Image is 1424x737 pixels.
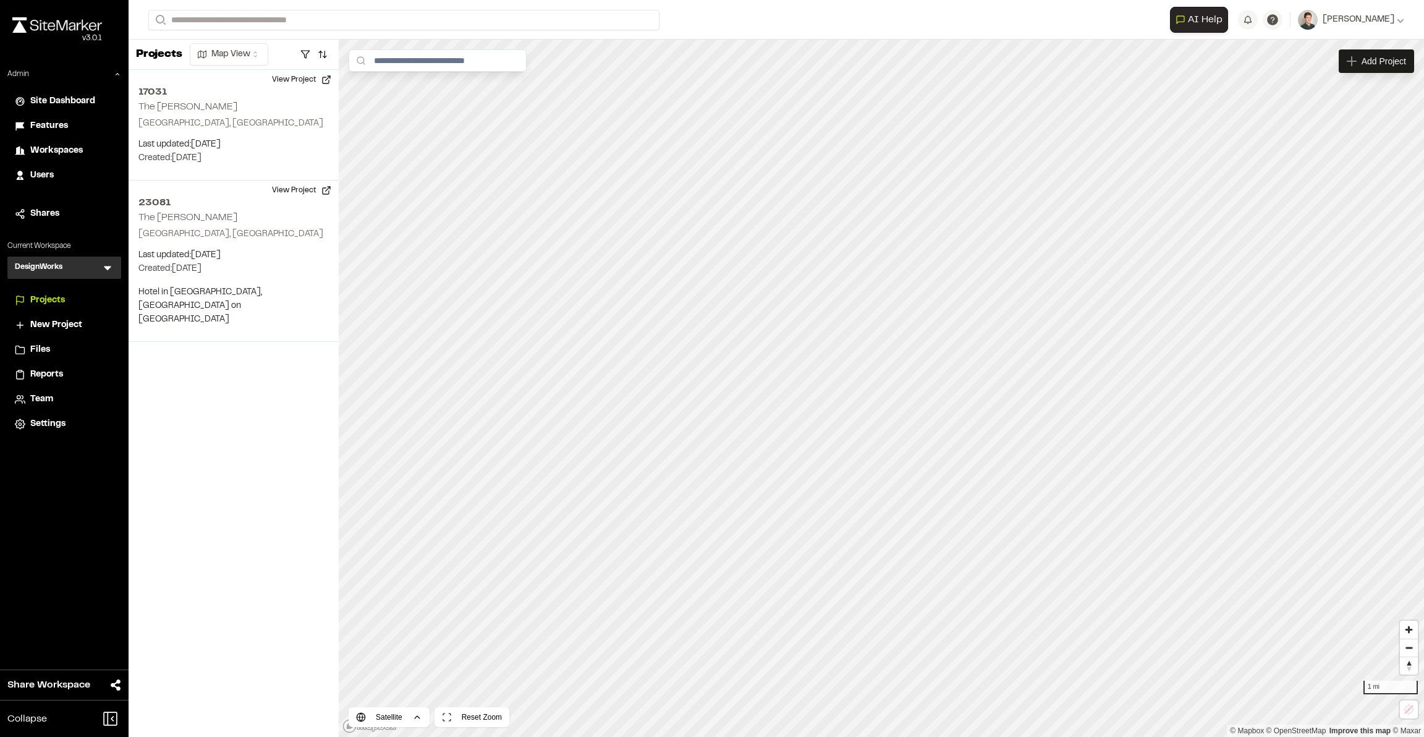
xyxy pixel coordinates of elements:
span: Collapse [7,712,47,726]
a: Features [15,119,114,133]
p: Created: [DATE] [138,151,329,165]
a: Reports [15,368,114,381]
span: Settings [30,417,66,431]
span: Features [30,119,68,133]
div: Oh geez...please don't... [12,33,102,44]
span: Files [30,343,50,357]
span: AI Help [1188,12,1223,27]
h3: DesignWorks [15,262,62,274]
a: Files [15,343,114,357]
span: Shares [30,207,59,221]
a: Mapbox logo [342,719,397,733]
img: rebrand.png [12,17,102,33]
p: [GEOGRAPHIC_DATA], [GEOGRAPHIC_DATA] [138,117,329,130]
a: Projects [15,294,114,307]
span: Add Project [1362,55,1406,67]
p: Projects [136,46,182,63]
div: 1 mi [1363,681,1418,694]
button: Open AI Assistant [1170,7,1228,33]
a: Workspaces [15,144,114,158]
button: Reset bearing to north [1400,657,1418,675]
button: Zoom in [1400,621,1418,639]
span: Reports [30,368,63,381]
button: Zoom out [1400,639,1418,657]
span: Share Workspace [7,678,90,692]
span: Site Dashboard [30,95,95,108]
p: Last updated: [DATE] [138,138,329,151]
p: Admin [7,69,29,80]
span: [PERSON_NAME] [1323,13,1394,27]
div: Open AI Assistant [1170,7,1233,33]
a: Settings [15,417,114,431]
img: User [1298,10,1318,30]
a: Mapbox [1230,726,1264,735]
p: Hotel in [GEOGRAPHIC_DATA], [GEOGRAPHIC_DATA] on [GEOGRAPHIC_DATA] [138,286,329,326]
h2: The [PERSON_NAME] [138,213,237,222]
a: Maxar [1392,726,1421,735]
span: Workspaces [30,144,83,158]
a: Shares [15,207,114,221]
h2: The [PERSON_NAME] [138,103,237,111]
a: Site Dashboard [15,95,114,108]
span: Reset bearing to north [1400,657,1418,675]
button: Search [148,10,171,30]
h2: 17031 [138,85,329,100]
button: View Project [265,70,339,90]
button: Satellite [349,707,430,727]
span: Team [30,393,53,406]
p: Current Workspace [7,241,121,252]
button: Location not available [1400,701,1418,718]
a: Users [15,169,114,182]
a: New Project [15,318,114,332]
span: New Project [30,318,82,332]
canvas: Map [339,40,1424,737]
button: Reset Zoom [434,707,509,727]
span: Zoom out [1400,639,1418,657]
button: [PERSON_NAME] [1298,10,1404,30]
span: Projects [30,294,65,307]
p: Last updated: [DATE] [138,249,329,262]
a: Team [15,393,114,406]
a: Map feedback [1329,726,1391,735]
a: OpenStreetMap [1266,726,1326,735]
p: [GEOGRAPHIC_DATA], [GEOGRAPHIC_DATA] [138,228,329,241]
h2: 23081 [138,195,329,210]
p: Created: [DATE] [138,262,329,276]
button: View Project [265,181,339,200]
span: Users [30,169,54,182]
